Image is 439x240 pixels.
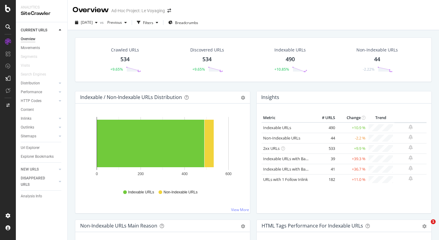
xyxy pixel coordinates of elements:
div: bell-plus [409,155,413,160]
div: Search Engines [21,71,46,78]
div: SiteCrawler [21,10,62,17]
div: Analysis Info [21,193,42,199]
a: Segments [21,54,43,60]
th: Metric [262,113,312,122]
div: Indexable / Non-Indexable URLs Distribution [80,94,182,100]
div: bell-plus [409,135,413,139]
button: [DATE] [73,18,100,27]
text: 600 [225,172,231,176]
div: NEW URLS [21,166,39,173]
a: Distribution [21,80,57,86]
div: HTTP Codes [21,98,41,104]
div: Performance [21,89,42,95]
td: 41 [312,164,337,174]
td: 533 [312,143,337,154]
svg: A chart. [80,113,245,184]
a: NEW URLS [21,166,57,173]
div: 490 [286,55,295,63]
td: 490 [312,122,337,133]
a: Search Engines [21,71,52,78]
td: 44 [312,133,337,143]
div: Content [21,107,34,113]
div: HTML Tags Performance for Indexable URLs [262,223,363,229]
a: URLs with 1 Follow Inlink [263,177,308,182]
div: Explorer Bookmarks [21,154,54,160]
div: 44 [374,55,380,63]
iframe: Intercom live chat [418,219,433,234]
a: 2xx URLs [263,146,280,151]
td: -2.2 % [337,133,367,143]
a: Indexable URLs with Bad Description [263,166,330,172]
div: arrow-right-arrow-left [167,9,171,13]
th: Change [337,113,367,122]
span: Indexable URLs [128,190,154,195]
a: Explorer Bookmarks [21,154,63,160]
div: Ad-Hoc Project: Le Voyaging [111,8,165,14]
div: +9.65% [192,67,205,72]
td: 39 [312,154,337,164]
th: Trend [367,113,394,122]
div: gear [241,96,245,100]
div: +10.85% [274,67,289,72]
span: 2025 Aug. 13th [81,20,93,25]
div: DISAPPEARED URLS [21,175,52,188]
td: +11.0 % [337,174,367,185]
a: DISAPPEARED URLS [21,175,57,188]
div: Segments [21,54,37,60]
text: 200 [137,172,144,176]
div: bell-plus [409,125,413,129]
div: bell-plus [409,166,413,171]
th: # URLS [312,113,337,122]
div: bell-plus [409,145,413,150]
div: Url Explorer [21,145,40,151]
div: Outlinks [21,124,34,131]
a: Url Explorer [21,145,63,151]
span: 1 [431,219,436,224]
a: HTTP Codes [21,98,57,104]
div: bell-plus [409,176,413,181]
h4: Insights [261,93,279,101]
span: vs [100,20,105,25]
button: Filters [134,18,161,27]
div: -2.22% [363,67,374,72]
a: Inlinks [21,115,57,122]
a: Analysis Info [21,193,63,199]
div: Non-Indexable URLs Main Reason [80,223,157,229]
td: 182 [312,174,337,185]
div: Overview [21,36,35,42]
span: Previous [105,20,122,25]
a: Indexable URLs with Bad H1 [263,156,314,161]
a: Performance [21,89,57,95]
div: Overview [73,5,109,15]
button: Breadcrumbs [166,18,201,27]
span: Breadcrumbs [175,20,198,25]
button: Previous [105,18,129,27]
div: Distribution [21,80,40,86]
a: Non-Indexable URLs [263,135,300,141]
a: Movements [21,45,63,51]
div: Movements [21,45,40,51]
div: gear [241,224,245,228]
a: CURRENT URLS [21,27,57,34]
a: Sitemaps [21,133,57,139]
div: Inlinks [21,115,31,122]
td: +10.9 % [337,122,367,133]
div: Indexable URLs [274,47,306,53]
div: Non-Indexable URLs [356,47,398,53]
div: 534 [120,55,130,63]
span: Non-Indexable URLs [163,190,197,195]
a: Outlinks [21,124,57,131]
td: +39.3 % [337,154,367,164]
div: Discovered URLs [190,47,224,53]
div: CURRENT URLS [21,27,47,34]
div: Sitemaps [21,133,36,139]
div: Analytics [21,5,62,10]
td: +9.9 % [337,143,367,154]
td: +36.7 % [337,164,367,174]
a: Indexable URLs [263,125,291,130]
div: Visits [21,62,30,69]
div: Filters [143,20,153,25]
div: +9.65% [110,67,123,72]
div: Crawled URLs [111,47,139,53]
